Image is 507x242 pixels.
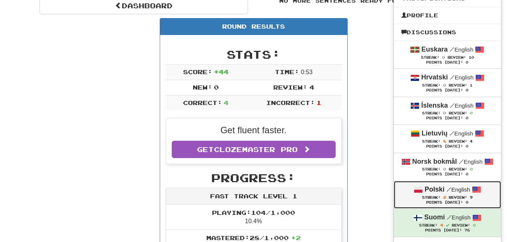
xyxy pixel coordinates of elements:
[214,145,298,154] span: Clozemaster Pro
[394,41,501,68] a: Euskara /English Streak: 0 Review: 10 Points [DATE]: 0
[309,84,314,91] span: 4
[166,172,342,184] h2: Progress:
[421,55,439,59] span: Streak:
[470,111,473,115] span: 0
[422,111,440,115] span: Streak:
[442,55,445,59] span: 0
[316,99,321,106] span: 1
[446,186,470,193] small: English
[394,209,501,236] a: Suomi /English Streak: 4 Review: 0 Points [DATE]: 76
[443,83,446,87] span: 0
[425,186,445,193] strong: Polski
[401,172,493,177] div: Points [DATE]: 0
[473,223,476,227] span: 0
[214,68,229,75] span: + 44
[470,139,472,143] span: 4
[470,167,473,171] span: 0
[448,55,466,59] span: Review:
[394,181,501,209] a: Polski /English Streak: 2 Review: 9 Points [DATE]: 0
[266,99,315,106] span: Incorrect:
[450,74,455,81] span: /
[421,102,448,109] strong: Íslenska
[183,99,222,106] span: Correct:
[459,158,483,165] small: English
[301,69,313,75] span: 0 : 53
[450,74,474,81] small: English
[443,195,446,199] span: 2
[470,83,472,87] span: 1
[394,27,501,37] a: Discussions
[449,195,467,199] span: Review:
[166,188,341,205] div: Fast Track Level 1
[212,209,295,216] span: Playing: 104 / 1,000
[450,102,474,109] small: English
[394,125,501,152] a: Lietuvių /English Streak: 8 Review: 4 Points [DATE]: 0
[419,223,437,227] span: Streak:
[401,228,493,233] div: Points [DATE]: 76
[412,158,457,165] strong: Norsk bokmål
[447,214,452,221] span: /
[421,46,448,53] strong: Euskara
[459,158,464,165] span: /
[443,111,446,115] span: 0
[394,153,501,181] a: Norsk bokmål /English Streak: 0 Review: 0 Points [DATE]: 0
[449,130,454,137] span: /
[440,223,443,227] span: 4
[449,46,473,53] small: English
[401,144,493,149] div: Points [DATE]: 0
[183,68,212,75] span: Score:
[424,213,445,221] strong: Suomi
[422,139,440,143] span: Streak:
[443,139,446,143] span: 8
[401,116,493,121] div: Points [DATE]: 0
[446,186,451,193] span: /
[447,214,471,221] small: English
[449,130,473,137] small: English
[422,129,448,137] strong: Lietuvių
[291,234,301,241] span: + 2
[449,139,467,143] span: Review:
[450,102,455,109] span: /
[446,224,449,227] span: Streak includes today.
[214,84,219,91] span: 0
[401,60,493,65] div: Points [DATE]: 0
[166,205,341,230] li: 10.4%
[422,195,440,199] span: Streak:
[443,167,446,171] span: 0
[470,195,472,199] span: 9
[166,48,342,61] h2: Stats:
[394,11,501,20] a: Profile
[275,68,299,75] span: Time:
[422,83,440,87] span: Streak:
[172,141,336,158] a: GetClozemaster Pro
[401,200,493,205] div: Points [DATE]: 0
[401,88,493,93] div: Points [DATE]: 0
[449,111,467,115] span: Review:
[160,18,347,35] div: Round Results
[193,84,212,91] span: New:
[224,99,229,106] span: 4
[449,167,467,171] span: Review:
[422,167,440,171] span: Streak:
[172,124,336,137] p: Get fluent faster.
[452,223,470,227] span: Review:
[206,234,301,241] span: Mastered: 28 / 1,000
[449,46,454,53] span: /
[394,97,501,125] a: Íslenska /English Streak: 0 Review: 0 Points [DATE]: 0
[469,55,474,59] span: 10
[394,69,501,96] a: Hrvatski /English Streak: 0 Review: 1 Points [DATE]: 0
[273,84,307,91] span: Review:
[421,73,448,81] strong: Hrvatski
[449,83,467,87] span: Review:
